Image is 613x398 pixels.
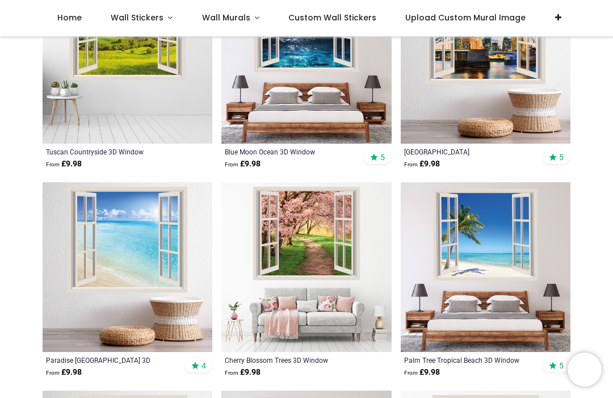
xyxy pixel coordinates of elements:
[46,158,82,170] strong: £ 9.98
[225,158,261,170] strong: £ 9.98
[225,367,261,378] strong: £ 9.98
[404,161,418,167] span: From
[401,182,570,352] img: Palm Tree Tropical Beach 3D Window Wall Sticker
[404,355,535,365] a: Palm Tree Tropical Beach 3D Window
[404,370,418,376] span: From
[380,152,385,162] span: 5
[225,147,355,156] a: Blue Moon Ocean 3D Window
[404,147,535,156] a: [GEOGRAPHIC_DATA] [GEOGRAPHIC_DATA] 3D Window
[221,182,391,352] img: Cherry Blossom Trees 3D Window Wall Sticker
[568,353,602,387] iframe: Brevo live chat
[404,367,440,378] strong: £ 9.98
[404,158,440,170] strong: £ 9.98
[46,370,60,376] span: From
[225,161,238,167] span: From
[559,361,564,371] span: 5
[46,367,82,378] strong: £ 9.98
[46,355,177,365] a: Paradise [GEOGRAPHIC_DATA] 3D Window
[57,12,82,23] span: Home
[43,182,212,352] img: Paradise Ocean Beach 3D Window Wall Sticker
[111,12,163,23] span: Wall Stickers
[405,12,526,23] span: Upload Custom Mural Image
[201,361,206,371] span: 4
[559,152,564,162] span: 5
[46,147,177,156] a: Tuscan Countryside 3D Window
[225,355,355,365] a: Cherry Blossom Trees 3D Window
[225,370,238,376] span: From
[202,12,250,23] span: Wall Murals
[288,12,376,23] span: Custom Wall Stickers
[46,161,60,167] span: From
